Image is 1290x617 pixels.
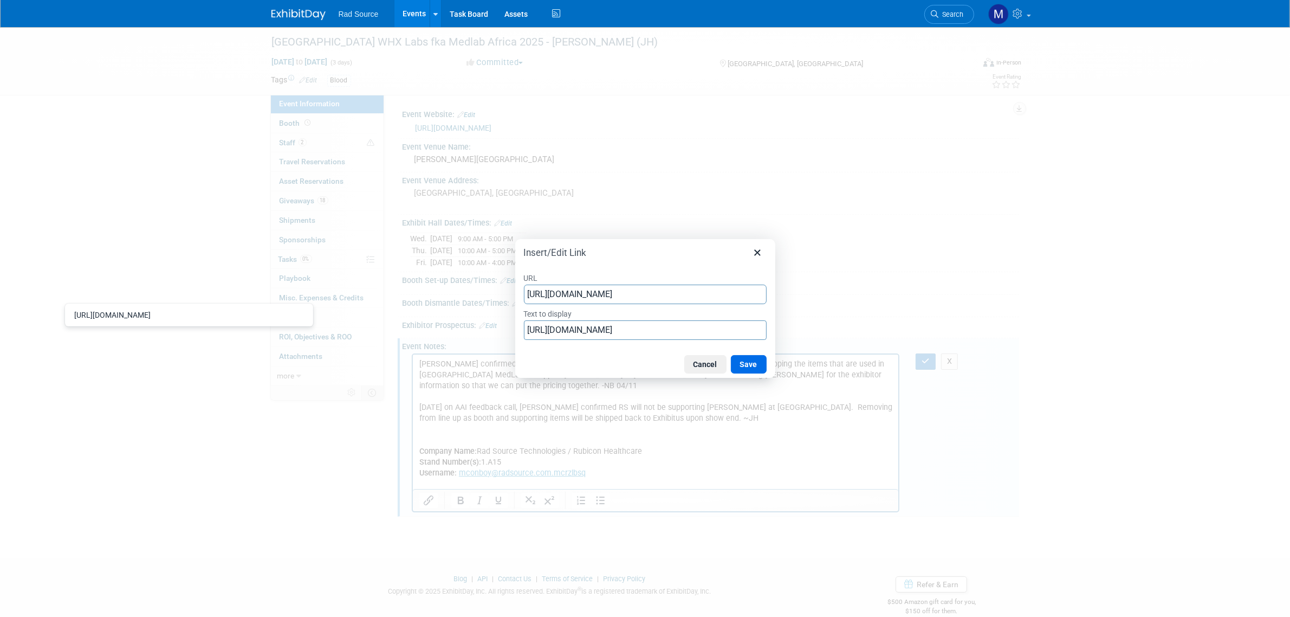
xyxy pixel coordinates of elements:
[74,308,306,322] div: [URL][DOMAIN_NAME]
[7,103,68,112] b: Stand Number(s):
[684,355,727,374] button: Cancel
[7,4,480,69] p: [PERSON_NAME] confirmed that we are not exhibiting at [GEOGRAPHIC_DATA], we are going to be shipp...
[748,243,767,262] button: Close
[731,355,767,374] button: Save
[271,9,326,20] img: ExhibitDay
[524,247,587,259] h1: Insert/Edit Link
[68,306,310,324] div: https://informage.my.site.com/CustomerCenter/login?c=6U.d3AJE4176foUiUdE8HUqJKoc4_DMYspAgfHvtwVrD...
[46,114,173,123] a: mconboy@radsource.com.mcrzlbsq
[339,10,379,18] span: Rad Source
[7,92,480,102] p: Rad Source Technologies / Rubicon Healthcare
[988,4,1009,24] img: Melissa Conboy
[524,271,767,285] label: URL
[7,114,44,123] b: Username:
[7,102,480,113] p: 1.A15
[6,4,481,146] body: Rich Text Area. Press ALT-0 for help.
[524,306,767,320] label: Text to display
[7,92,64,101] b: Company Name:
[939,10,964,18] span: Search
[924,5,974,24] a: Search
